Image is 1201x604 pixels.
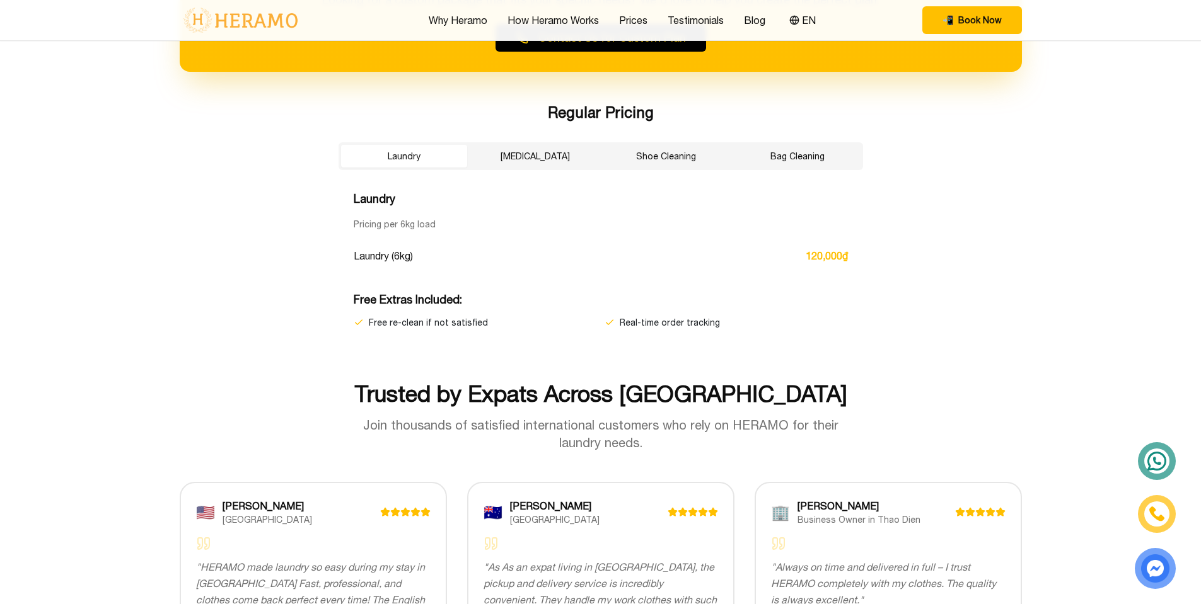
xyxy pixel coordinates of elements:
span: Book Now [958,14,1002,26]
div: [PERSON_NAME] [223,498,380,513]
a: Blog [744,13,765,28]
button: EN [786,12,820,28]
span: Laundry (6kg) [354,248,413,263]
span: Real-time order tracking [620,316,720,329]
div: Business Owner in Thao Dien [798,513,955,526]
a: Why Heramo [429,13,487,28]
div: [GEOGRAPHIC_DATA] [223,513,380,526]
img: phone-icon [1149,506,1164,521]
h3: Regular Pricing [339,102,863,122]
h4: Laundry [354,190,848,208]
h4: Free Extras Included : [354,291,848,309]
p: Join thousands of satisfied international customers who rely on HERAMO for their laundry needs. [359,416,843,452]
div: 🏢 [771,502,790,522]
div: 🇦🇺 [484,502,502,522]
button: Shoe Cleaning [603,145,729,168]
img: logo-with-text.png [180,7,301,33]
p: Pricing per 6kg load [354,218,848,231]
a: Testimonials [668,13,724,28]
div: [GEOGRAPHIC_DATA] [510,513,668,526]
a: phone-icon [1138,495,1176,533]
button: Bag Cleaning [734,145,861,168]
a: Prices [619,13,647,28]
span: 120,000₫ [806,248,848,263]
button: phone Book Now [922,6,1022,34]
button: Laundry [341,145,467,168]
span: phone [943,14,953,26]
div: [PERSON_NAME] [510,498,668,513]
span: Free re-clean if not satisfied [369,316,488,329]
button: [MEDICAL_DATA] [472,145,598,168]
div: [PERSON_NAME] [798,498,955,513]
a: How Heramo Works [508,13,599,28]
h2: Trusted by Expats Across [GEOGRAPHIC_DATA] [180,381,1022,406]
div: 🇺🇸 [196,502,215,522]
